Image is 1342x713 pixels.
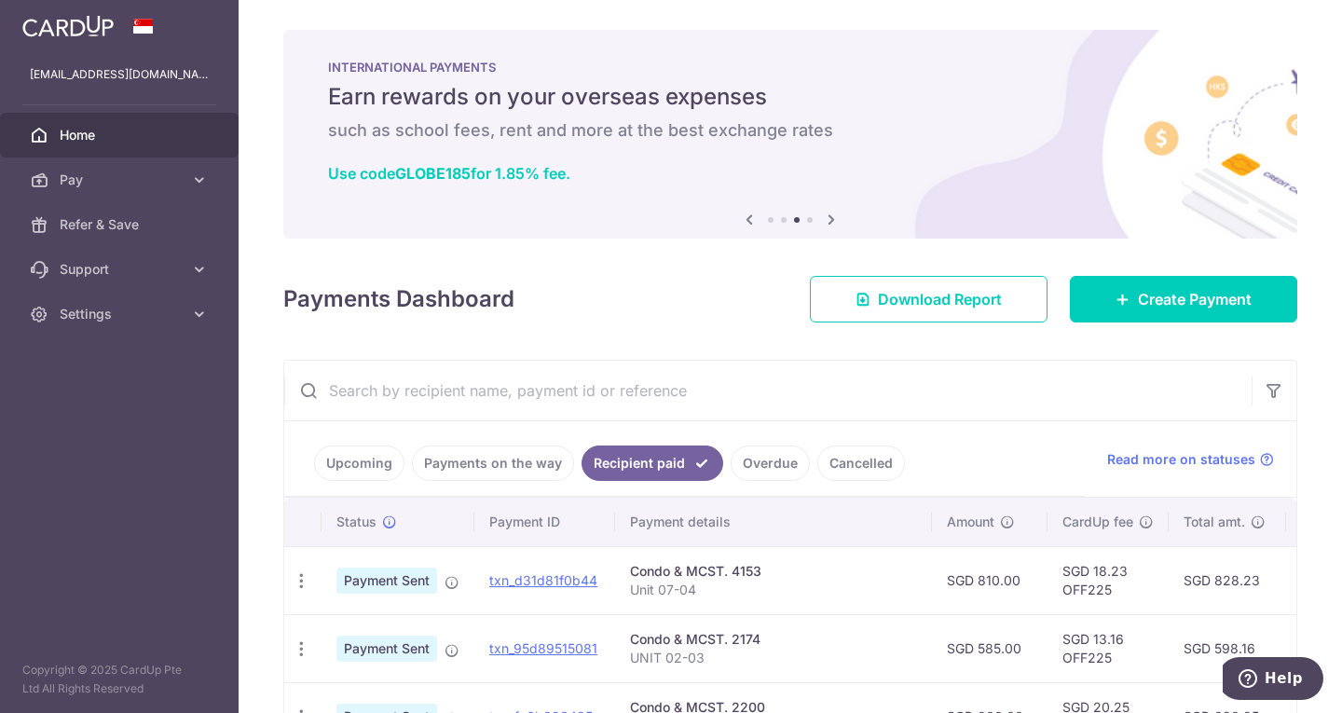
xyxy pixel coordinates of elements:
a: Cancelled [817,446,905,481]
a: Overdue [731,446,810,481]
td: SGD 828.23 [1169,546,1286,614]
span: Refer & Save [60,215,183,234]
div: Condo & MCST. 4153 [630,562,917,581]
b: GLOBE185 [395,164,471,183]
td: SGD 810.00 [932,546,1048,614]
a: Download Report [810,276,1048,322]
img: CardUp [22,15,114,37]
th: Payment ID [474,498,615,546]
a: Payments on the way [412,446,574,481]
input: Search by recipient name, payment id or reference [284,361,1252,420]
td: SGD 13.16 OFF225 [1048,614,1169,682]
img: International Payment Banner [283,30,1297,239]
span: Read more on statuses [1107,450,1255,469]
span: CardUp fee [1062,513,1133,531]
a: txn_95d89515081 [489,640,597,656]
div: Condo & MCST. 2174 [630,630,917,649]
h5: Earn rewards on your overseas expenses [328,82,1253,112]
span: Home [60,126,183,144]
p: [EMAIL_ADDRESS][DOMAIN_NAME] [30,65,209,84]
span: Pay [60,171,183,189]
span: Total amt. [1184,513,1245,531]
h4: Payments Dashboard [283,282,514,316]
td: SGD 18.23 OFF225 [1048,546,1169,614]
a: Recipient paid [582,446,723,481]
span: Payment Sent [336,636,437,662]
span: Download Report [878,288,1002,310]
span: Payment Sent [336,568,437,594]
p: INTERNATIONAL PAYMENTS [328,60,1253,75]
a: Use codeGLOBE185for 1.85% fee. [328,164,570,183]
td: SGD 598.16 [1169,614,1286,682]
td: SGD 585.00 [932,614,1048,682]
span: Settings [60,305,183,323]
a: Read more on statuses [1107,450,1274,469]
span: Create Payment [1138,288,1252,310]
h6: such as school fees, rent and more at the best exchange rates [328,119,1253,142]
a: Upcoming [314,446,404,481]
span: Support [60,260,183,279]
a: txn_d31d81f0b44 [489,572,597,588]
a: Create Payment [1070,276,1297,322]
th: Payment details [615,498,932,546]
span: Status [336,513,377,531]
iframe: Opens a widget where you can find more information [1223,657,1323,704]
span: Amount [947,513,994,531]
p: UNIT 02-03 [630,649,917,667]
p: Unit 07-04 [630,581,917,599]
